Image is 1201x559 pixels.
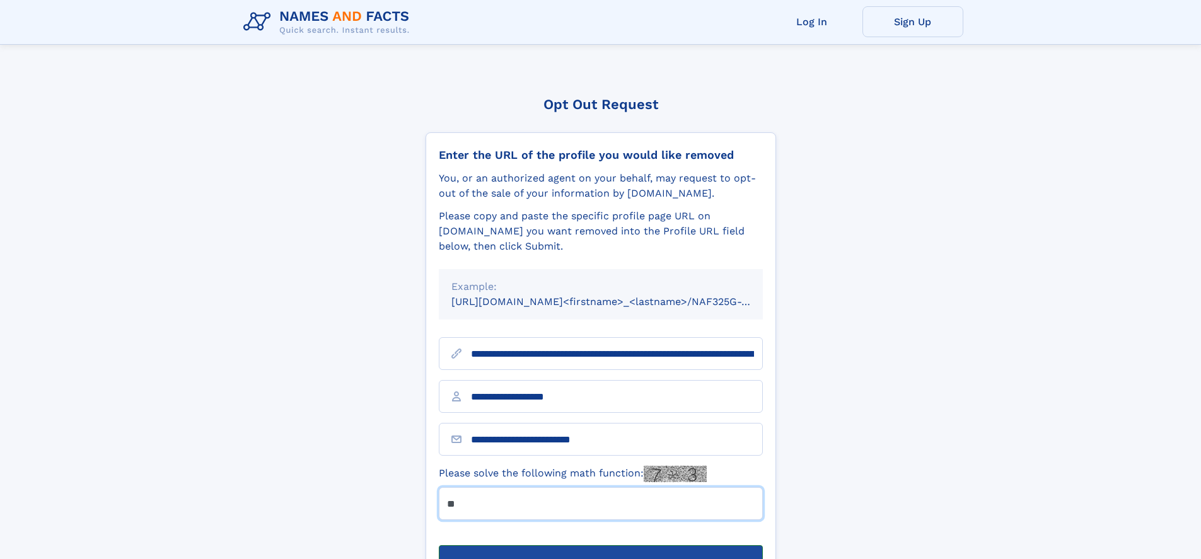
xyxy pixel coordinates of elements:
[439,148,763,162] div: Enter the URL of the profile you would like removed
[439,466,707,482] label: Please solve the following math function:
[439,209,763,254] div: Please copy and paste the specific profile page URL on [DOMAIN_NAME] you want removed into the Pr...
[451,296,787,308] small: [URL][DOMAIN_NAME]<firstname>_<lastname>/NAF325G-xxxxxxxx
[238,5,420,39] img: Logo Names and Facts
[426,96,776,112] div: Opt Out Request
[862,6,963,37] a: Sign Up
[439,171,763,201] div: You, or an authorized agent on your behalf, may request to opt-out of the sale of your informatio...
[451,279,750,294] div: Example:
[762,6,862,37] a: Log In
